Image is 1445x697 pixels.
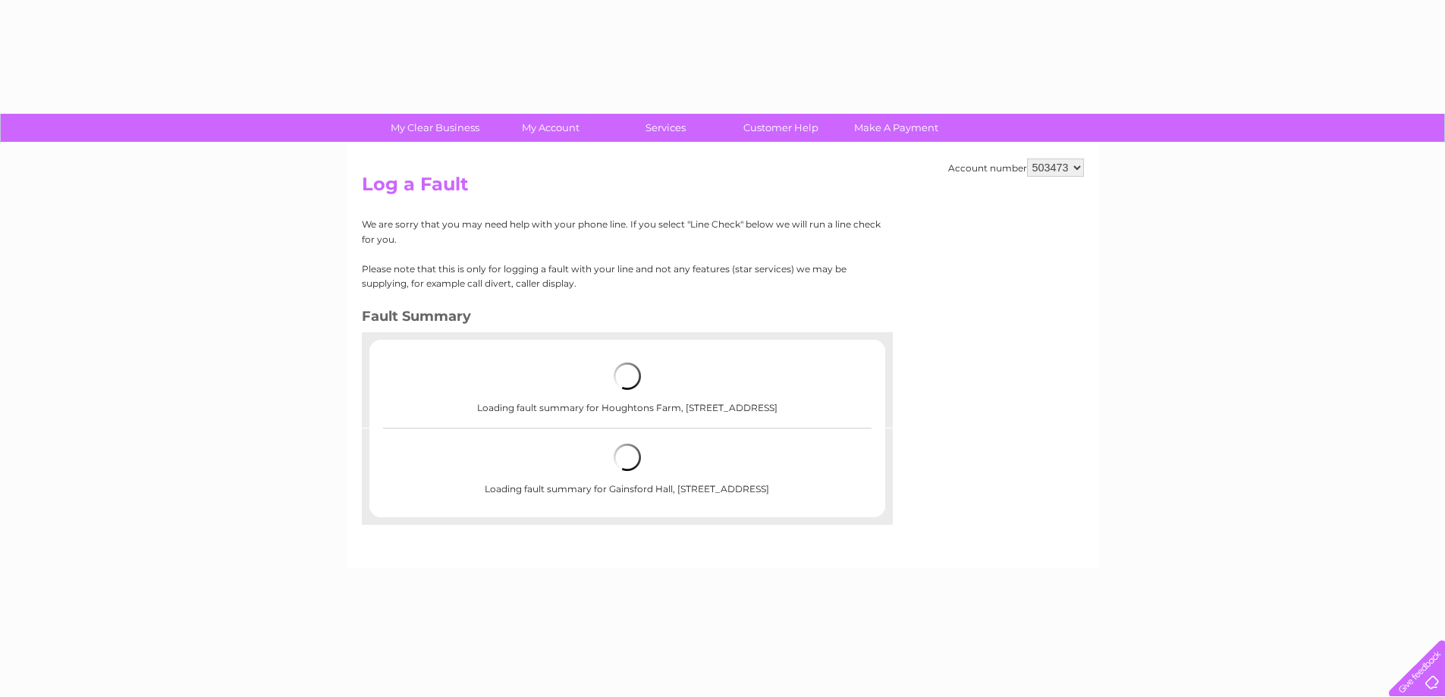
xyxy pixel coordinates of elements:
[362,217,881,246] p: We are sorry that you may need help with your phone line. If you select "Line Check" below we wil...
[362,306,881,332] h3: Fault Summary
[372,114,498,142] a: My Clear Business
[948,159,1084,177] div: Account number
[614,363,641,390] img: loading
[488,114,613,142] a: My Account
[603,114,728,142] a: Services
[614,444,641,471] img: loading
[362,174,1084,203] h2: Log a Fault
[418,429,837,509] div: Loading fault summary for Gainsford Hall, [STREET_ADDRESS]
[362,262,881,290] p: Please note that this is only for logging a fault with your line and not any features (star servi...
[718,114,843,142] a: Customer Help
[834,114,959,142] a: Make A Payment
[418,347,837,428] div: Loading fault summary for Houghtons Farm, [STREET_ADDRESS]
